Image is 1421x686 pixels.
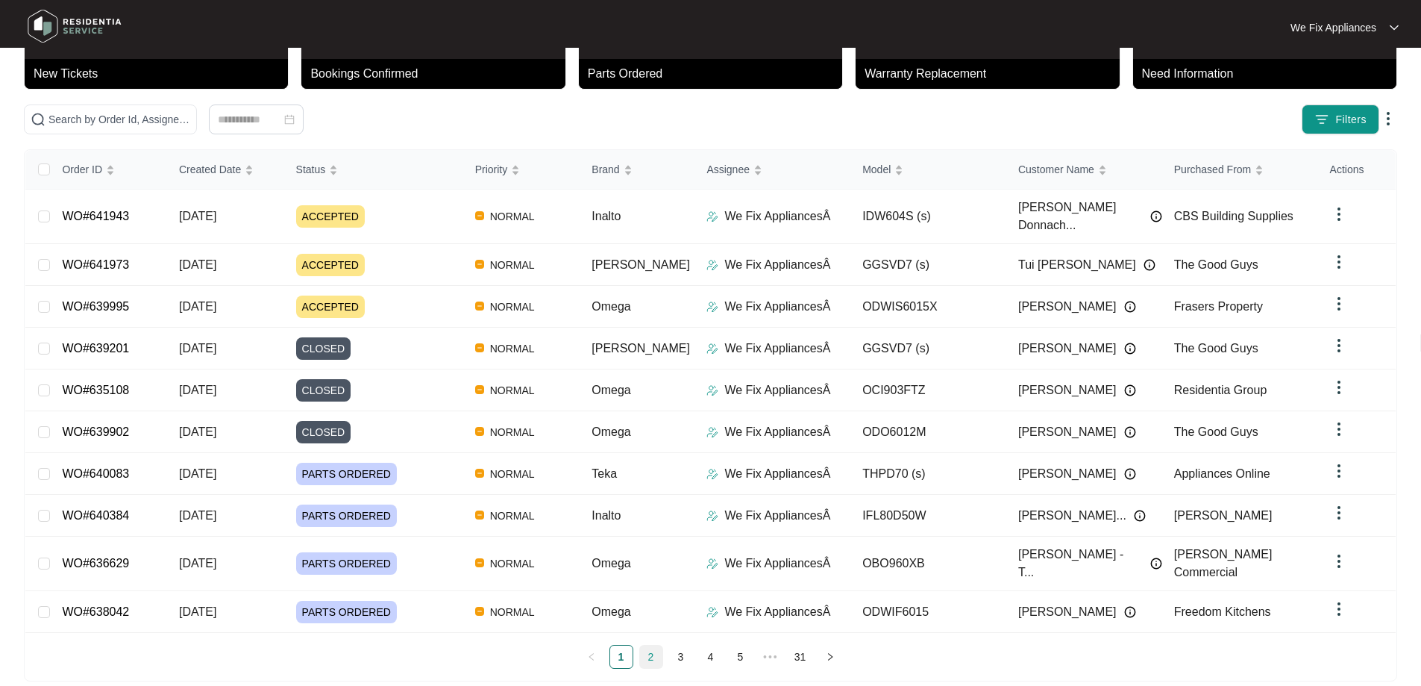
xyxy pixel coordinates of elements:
a: 4 [700,646,722,668]
span: right [826,652,835,661]
span: Purchased From [1174,161,1251,178]
li: Next Page [818,645,842,669]
img: filter icon [1314,112,1329,127]
span: [PERSON_NAME] [592,258,690,271]
th: Model [850,150,1006,190]
span: CLOSED [296,379,351,402]
span: Customer Name [1018,161,1094,178]
p: New Tickets [34,65,288,83]
img: Vercel Logo [475,211,484,220]
img: dropdown arrow [1330,420,1348,438]
img: Info icon [1134,510,1146,522]
img: dropdown arrow [1330,462,1348,480]
li: 3 [669,645,693,669]
a: WO#641973 [62,258,129,271]
span: Created Date [179,161,241,178]
a: 1 [610,646,633,668]
a: 3 [670,646,692,668]
span: PARTS ORDERED [296,601,397,623]
th: Actions [1318,150,1396,190]
td: OCI903FTZ [850,369,1006,411]
a: 2 [640,646,662,668]
span: [PERSON_NAME] [592,342,690,355]
span: NORMAL [484,507,541,525]
li: 5 [729,645,753,669]
td: ODWIS6015X [850,286,1006,328]
span: Brand [592,161,619,178]
span: NORMAL [484,465,541,483]
span: NORMAL [484,555,541,573]
p: Warranty Replacement [865,65,1119,83]
span: Status [296,161,326,178]
a: WO#640384 [62,509,129,522]
img: dropdown arrow [1330,600,1348,618]
button: left [580,645,603,669]
img: dropdown arrow [1390,24,1399,31]
img: dropdown arrow [1330,295,1348,313]
span: [DATE] [179,557,216,570]
img: Assigner Icon [706,343,718,355]
li: 4 [699,645,723,669]
img: Info icon [1124,301,1136,313]
p: We Fix AppliancesÂ [724,507,830,525]
img: Info icon [1124,343,1136,355]
th: Assignee [694,150,850,190]
img: Info icon [1150,211,1162,222]
span: [PERSON_NAME] [1018,465,1117,483]
th: Priority [463,150,580,190]
span: Filters [1335,112,1367,128]
span: Omega [592,557,630,570]
span: [PERSON_NAME]... [1018,507,1126,525]
img: Info icon [1124,468,1136,480]
img: dropdown arrow [1330,205,1348,223]
span: [PERSON_NAME] Commercial [1174,548,1273,579]
span: NORMAL [484,603,541,621]
td: ODWIF6015 [850,591,1006,633]
p: Bookings Confirmed [310,65,565,83]
img: dropdown arrow [1330,552,1348,570]
span: Omega [592,605,630,618]
img: Assigner Icon [706,426,718,438]
th: Customer Name [1006,150,1162,190]
img: Vercel Logo [475,302,484,311]
span: [PERSON_NAME] [1174,509,1273,522]
p: We Fix AppliancesÂ [724,465,830,483]
td: GGSVD7 (s) [850,244,1006,286]
a: WO#639201 [62,342,129,355]
img: Vercel Logo [475,607,484,616]
span: [PERSON_NAME] [1018,381,1117,399]
img: dropdown arrow [1330,253,1348,271]
a: WO#639995 [62,300,129,313]
td: IFL80D50W [850,495,1006,537]
span: [PERSON_NAME] [1018,340,1117,358]
span: The Good Guys [1174,342,1258,355]
span: CLOSED [296,421,351,443]
th: Order ID [50,150,167,190]
p: We Fix AppliancesÂ [724,603,830,621]
span: Omega [592,300,630,313]
span: ACCEPTED [296,296,365,318]
a: 5 [730,646,752,668]
img: Info icon [1124,384,1136,396]
img: Vercel Logo [475,511,484,520]
span: Residentia Group [1174,384,1267,396]
td: OBO960XB [850,537,1006,591]
a: WO#636629 [62,557,129,570]
span: NORMAL [484,340,541,358]
p: We Fix AppliancesÂ [724,423,830,441]
span: ••• [759,645,782,669]
span: Priority [475,161,508,178]
li: 2 [639,645,663,669]
img: Assigner Icon [706,510,718,522]
span: The Good Guys [1174,425,1258,438]
span: [PERSON_NAME] - T... [1018,546,1143,581]
a: WO#640083 [62,467,129,480]
span: Inalto [592,210,621,222]
img: Assigner Icon [706,301,718,313]
img: Vercel Logo [475,558,484,567]
img: Vercel Logo [475,385,484,394]
img: Info icon [1124,426,1136,438]
p: Need Information [1142,65,1396,83]
span: [DATE] [179,509,216,522]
